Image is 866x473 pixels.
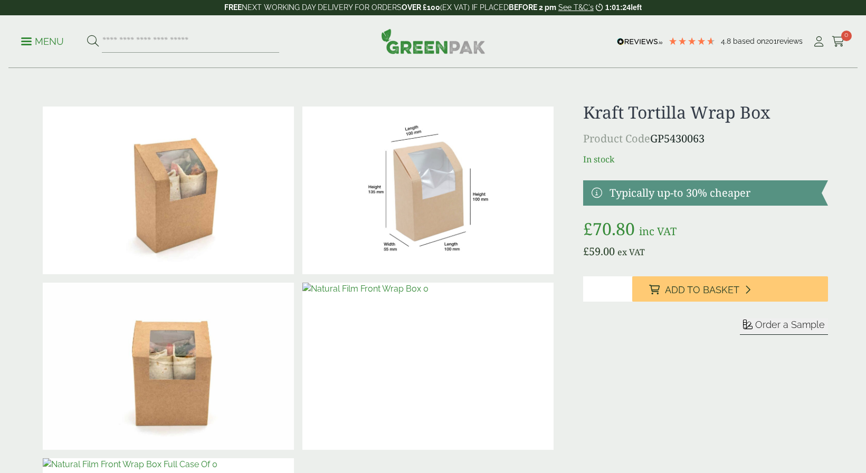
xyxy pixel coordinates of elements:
[583,244,589,258] span: £
[832,36,845,47] i: Cart
[583,217,635,240] bdi: 70.80
[841,31,852,41] span: 0
[583,244,615,258] bdi: 59.00
[632,276,828,302] button: Add to Basket
[583,153,827,166] p: In stock
[21,35,64,48] p: Menu
[381,28,486,54] img: GreenPak Supplies
[605,3,631,12] span: 1:01:24
[583,102,827,122] h1: Kraft Tortilla Wrap Box
[43,283,294,450] img: Natural Film Front Wrap Box 2 (Large)
[224,3,242,12] strong: FREE
[765,37,777,45] span: 201
[302,107,554,274] img: Wrap_box
[639,224,677,238] span: inc VAT
[812,36,825,47] i: My Account
[402,3,440,12] strong: OVER £100
[302,283,554,450] img: Natural Film Front Wrap Box 0
[665,284,739,296] span: Add to Basket
[583,131,827,147] p: GP5430063
[21,35,64,46] a: Menu
[509,3,556,12] strong: BEFORE 2 pm
[740,318,828,335] button: Order a Sample
[721,37,733,45] span: 4.8
[755,319,825,330] span: Order a Sample
[777,37,803,45] span: reviews
[558,3,594,12] a: See T&C's
[832,34,845,50] a: 0
[668,36,716,46] div: 4.79 Stars
[733,37,765,45] span: Based on
[617,38,663,45] img: REVIEWS.io
[583,217,593,240] span: £
[617,246,645,258] span: ex VAT
[43,107,294,274] img: Natural Film Front Wrap Box With Wrap 1 (Large)
[583,131,650,146] span: Product Code
[631,3,642,12] span: left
